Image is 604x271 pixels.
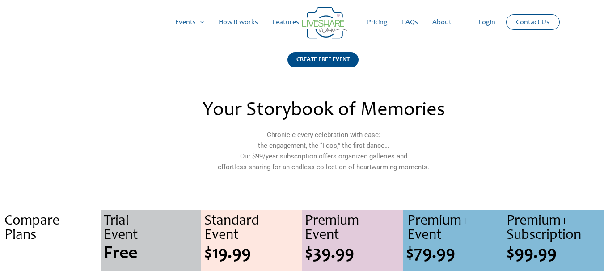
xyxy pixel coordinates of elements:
[305,214,402,243] div: Premium Event
[48,245,53,263] span: .
[16,8,588,37] nav: Site Navigation
[509,15,557,29] a: Contact Us
[287,52,359,67] div: CREATE FREE EVENT
[168,8,211,37] a: Events
[395,8,425,37] a: FAQs
[130,101,517,121] h2: Your Storybook of Memories
[471,8,503,37] a: Login
[211,8,265,37] a: How it works
[4,214,101,243] div: Compare Plans
[204,245,302,263] div: $19.99
[204,214,302,243] div: Standard Event
[425,8,459,37] a: About
[507,214,604,243] div: Premium+ Subscription
[360,8,395,37] a: Pricing
[265,8,306,37] a: Features
[406,245,503,263] div: $79.99
[407,214,503,243] div: Premium+ Event
[104,214,201,243] div: Trial Event
[287,52,359,79] a: CREATE FREE EVENT
[507,245,604,263] div: $99.99
[104,245,201,263] div: Free
[130,129,517,172] p: Chronicle every celebration with ease: the engagement, the “I dos,” the first dance… Our $99/year...
[302,7,347,39] img: Group 14 | Live Photo Slideshow for Events | Create Free Events Album for Any Occasion
[305,245,402,263] div: $39.99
